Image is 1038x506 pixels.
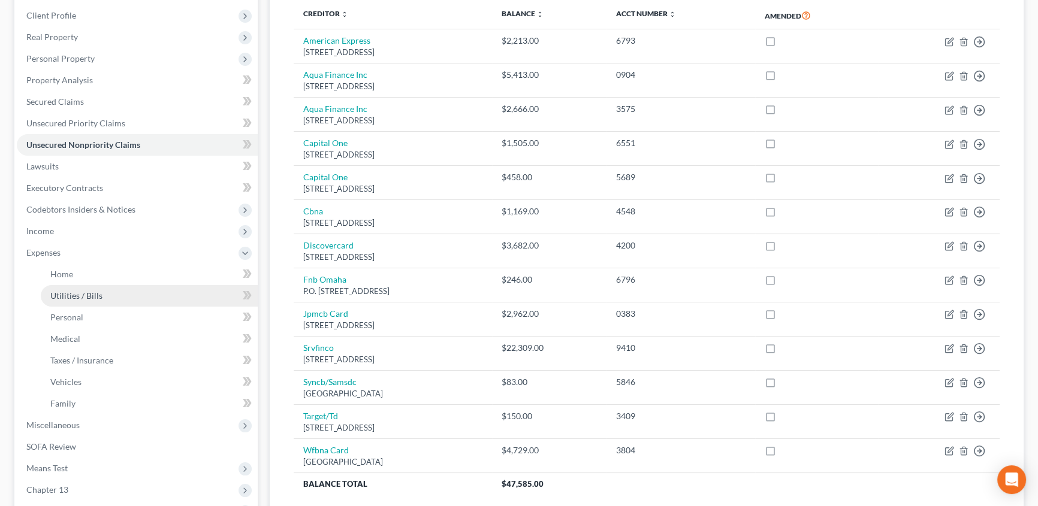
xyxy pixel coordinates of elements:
a: Personal [41,307,258,328]
div: $4,729.00 [502,444,598,456]
div: $1,505.00 [502,137,598,149]
div: 4548 [616,205,746,217]
a: Secured Claims [17,91,258,113]
i: unfold_more [669,11,676,18]
div: 0383 [616,308,746,320]
div: [STREET_ADDRESS] [303,320,482,331]
div: [STREET_ADDRESS] [303,183,482,195]
th: Amended [755,2,878,29]
div: 3409 [616,410,746,422]
span: Personal Property [26,53,95,63]
span: Taxes / Insurance [50,355,113,365]
a: Property Analysis [17,69,258,91]
a: Discovercard [303,240,354,250]
a: Capital One [303,172,348,182]
a: Family [41,393,258,414]
a: Utilities / Bills [41,285,258,307]
div: 4200 [616,240,746,252]
a: Executory Contracts [17,177,258,199]
a: Taxes / Insurance [41,350,258,371]
span: Utilities / Bills [50,290,102,301]
div: [STREET_ADDRESS] [303,47,482,58]
div: [GEOGRAPHIC_DATA] [303,388,482,399]
div: $1,169.00 [502,205,598,217]
div: [STREET_ADDRESS] [303,422,482,434]
span: $47,585.00 [502,479,544,489]
a: American Express [303,35,370,46]
a: Unsecured Priority Claims [17,113,258,134]
div: [STREET_ADDRESS] [303,115,482,126]
div: $83.00 [502,376,598,388]
a: Aqua Finance Inc [303,104,367,114]
div: 9410 [616,342,746,354]
a: Acct Number unfold_more [616,9,676,18]
div: [STREET_ADDRESS] [303,354,482,365]
a: Capital One [303,138,348,148]
span: Codebtors Insiders & Notices [26,204,135,214]
a: Jpmcb Card [303,308,348,319]
span: Client Profile [26,10,76,20]
div: $246.00 [502,274,598,286]
div: $3,682.00 [502,240,598,252]
span: Property Analysis [26,75,93,85]
span: Chapter 13 [26,484,68,495]
div: $2,962.00 [502,308,598,320]
div: 3575 [616,103,746,115]
a: Home [41,263,258,285]
div: 3804 [616,444,746,456]
div: 6796 [616,274,746,286]
span: Family [50,398,76,408]
a: SOFA Review [17,436,258,457]
span: Income [26,226,54,236]
span: Lawsuits [26,161,59,171]
span: Real Property [26,32,78,42]
span: Personal [50,312,83,322]
span: Unsecured Priority Claims [26,118,125,128]
i: unfold_more [536,11,544,18]
a: Fnb Omaha [303,274,346,284]
div: $5,413.00 [502,69,598,81]
div: $150.00 [502,410,598,422]
span: SOFA Review [26,441,76,452]
div: 5689 [616,171,746,183]
span: Secured Claims [26,96,84,107]
span: Executory Contracts [26,183,103,193]
a: Unsecured Nonpriority Claims [17,134,258,156]
div: [STREET_ADDRESS] [303,217,482,229]
a: Creditor unfold_more [303,9,348,18]
span: Miscellaneous [26,420,80,430]
div: [GEOGRAPHIC_DATA] [303,456,482,468]
div: 6793 [616,35,746,47]
span: Home [50,269,73,279]
span: Expenses [26,247,61,257]
a: Medical [41,328,258,350]
div: [STREET_ADDRESS] [303,149,482,160]
a: Srvfinco [303,343,334,353]
a: Wfbna Card [303,445,349,455]
a: Vehicles [41,371,258,393]
a: Target/Td [303,411,338,421]
div: $2,666.00 [502,103,598,115]
span: Unsecured Nonpriority Claims [26,140,140,150]
i: unfold_more [341,11,348,18]
a: Lawsuits [17,156,258,177]
div: 0904 [616,69,746,81]
span: Vehicles [50,377,82,387]
div: 5846 [616,376,746,388]
div: $22,309.00 [502,342,598,354]
th: Balance Total [294,473,492,495]
a: Aqua Finance Inc [303,69,367,80]
div: $458.00 [502,171,598,183]
div: [STREET_ADDRESS] [303,81,482,92]
div: P.O. [STREET_ADDRESS] [303,286,482,297]
div: Open Intercom Messenger [997,465,1026,494]
a: Balance unfold_more [502,9,544,18]
div: 6551 [616,137,746,149]
a: Cbna [303,206,323,216]
span: Medical [50,334,80,344]
a: Syncb/Samsdc [303,377,357,387]
div: [STREET_ADDRESS] [303,252,482,263]
div: $2,213.00 [502,35,598,47]
span: Means Test [26,463,68,473]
